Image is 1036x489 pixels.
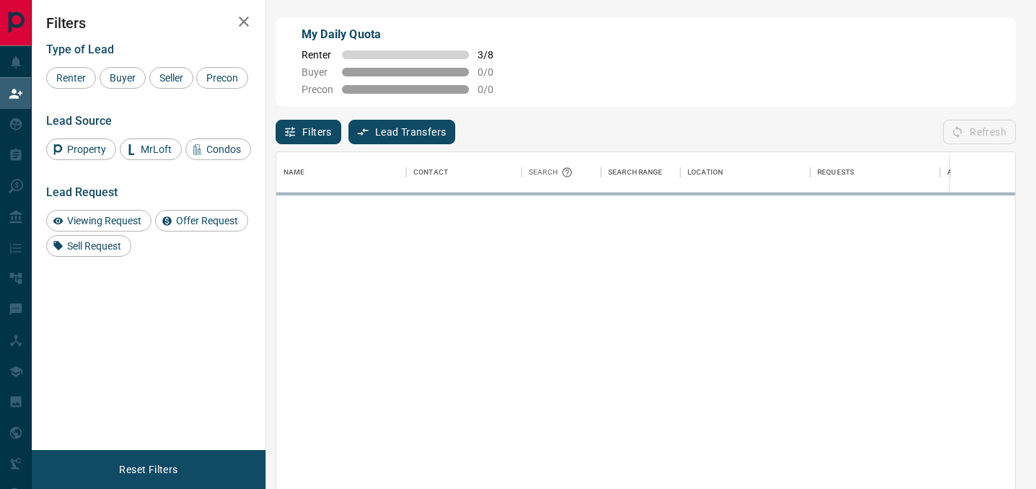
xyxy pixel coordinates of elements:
div: Contact [406,152,522,193]
span: Sell Request [62,240,126,252]
span: Renter [51,72,91,84]
div: MrLoft [120,138,182,160]
div: Property [46,138,116,160]
span: 3 / 8 [478,49,509,61]
span: Seller [154,72,188,84]
button: Reset Filters [110,457,187,482]
button: Lead Transfers [348,120,456,144]
div: Search Range [601,152,680,193]
div: Location [688,152,723,193]
div: Requests [817,152,854,193]
div: Location [680,152,810,193]
div: Contact [413,152,448,193]
p: My Daily Quota [302,26,509,43]
span: Condos [201,144,246,155]
span: Lead Source [46,114,112,128]
div: Offer Request [155,210,248,232]
div: Sell Request [46,235,131,257]
div: Precon [196,67,248,89]
span: Precon [302,84,333,95]
div: Requests [810,152,940,193]
span: Offer Request [171,215,243,226]
div: Renter [46,67,96,89]
span: Buyer [105,72,141,84]
span: Viewing Request [62,215,146,226]
div: Name [284,152,305,193]
span: Lead Request [46,185,118,199]
div: Buyer [100,67,146,89]
button: Filters [276,120,341,144]
div: Seller [149,67,193,89]
div: Viewing Request [46,210,152,232]
span: Renter [302,49,333,61]
span: Buyer [302,66,333,78]
span: 0 / 0 [478,84,509,95]
span: Property [62,144,111,155]
span: MrLoft [136,144,177,155]
h2: Filters [46,14,251,32]
div: Condos [185,138,251,160]
div: Search Range [608,152,663,193]
div: Search [529,152,576,193]
span: Precon [201,72,243,84]
span: 0 / 0 [478,66,509,78]
div: Name [276,152,406,193]
span: Type of Lead [46,43,114,56]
